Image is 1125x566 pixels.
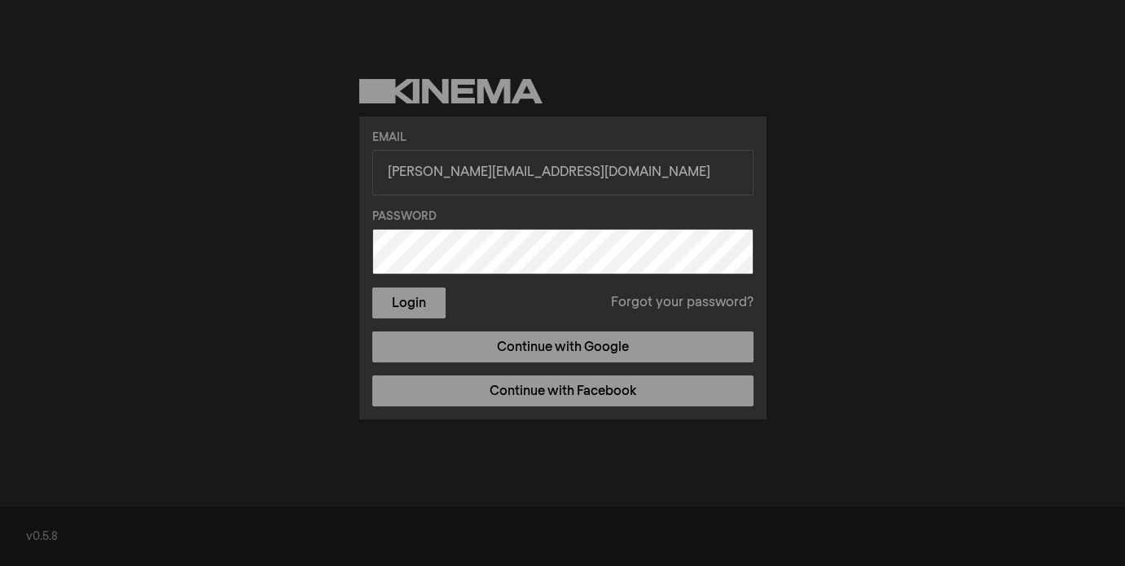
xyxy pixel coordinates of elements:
[372,331,754,362] a: Continue with Google
[372,287,446,318] button: Login
[372,129,754,147] label: Email
[26,529,1099,546] div: v0.5.8
[372,208,754,226] label: Password
[611,293,754,313] a: Forgot your password?
[372,375,754,406] a: Continue with Facebook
